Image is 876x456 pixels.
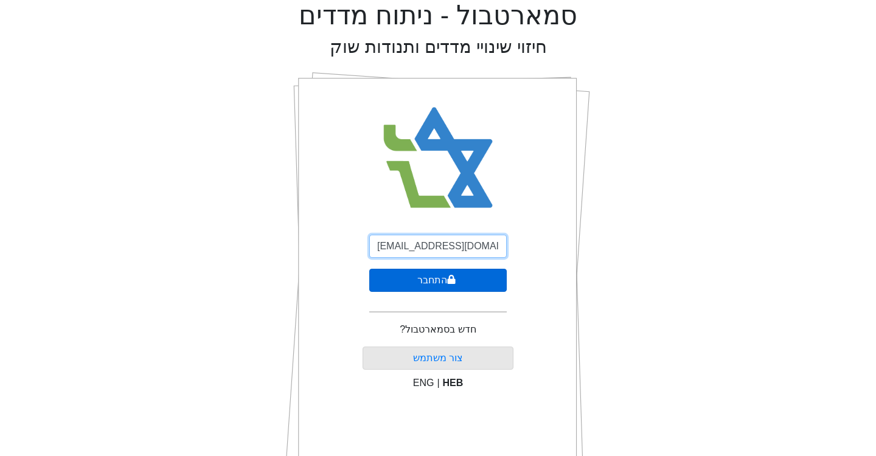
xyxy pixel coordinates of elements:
[369,235,507,258] input: אימייל
[372,91,504,225] img: Smart Bull
[400,322,476,337] p: חדש בסמארטבול?
[330,36,547,58] h2: חיזוי שינויי מדדים ותנודות שוק
[413,378,434,388] span: ENG
[413,353,463,363] a: צור משתמש
[369,269,507,292] button: התחבר
[363,347,514,370] button: צור משתמש
[443,378,464,388] span: HEB
[437,378,439,388] span: |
